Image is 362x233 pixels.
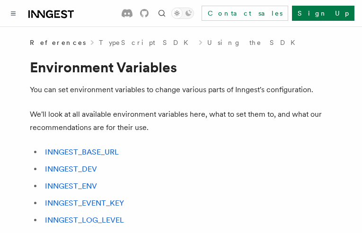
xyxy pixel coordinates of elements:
h1: Environment Variables [30,59,333,76]
a: Contact sales [202,6,288,21]
a: INNGEST_ENV [45,181,97,190]
button: Toggle navigation [8,8,19,19]
a: INNGEST_DEV [45,164,97,173]
a: INNGEST_EVENT_KEY [45,198,124,207]
button: Toggle dark mode [171,8,194,19]
a: Using the SDK [207,38,301,47]
p: You can set environment variables to change various parts of Inngest's configuration. [30,83,333,96]
span: References [30,38,86,47]
p: We'll look at all available environment variables here, what to set them to, and what our recomme... [30,108,333,134]
button: Find something... [156,8,168,19]
a: INNGEST_BASE_URL [45,147,119,156]
a: INNGEST_LOG_LEVEL [45,216,124,224]
a: TypeScript SDK [99,38,194,47]
a: Sign Up [292,6,354,21]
